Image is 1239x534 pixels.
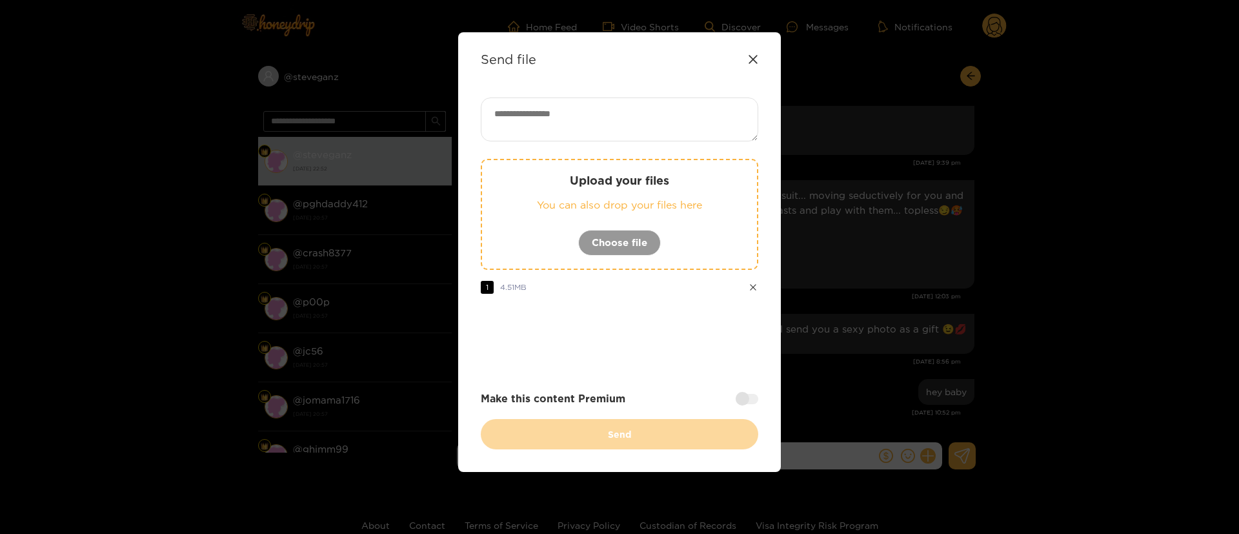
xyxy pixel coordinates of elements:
[481,391,625,406] strong: Make this content Premium
[508,173,731,188] p: Upload your files
[481,419,758,449] button: Send
[481,281,494,294] span: 1
[481,52,536,67] strong: Send file
[508,198,731,212] p: You can also drop your files here
[578,230,661,256] button: Choose file
[500,283,527,291] span: 4.51 MB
